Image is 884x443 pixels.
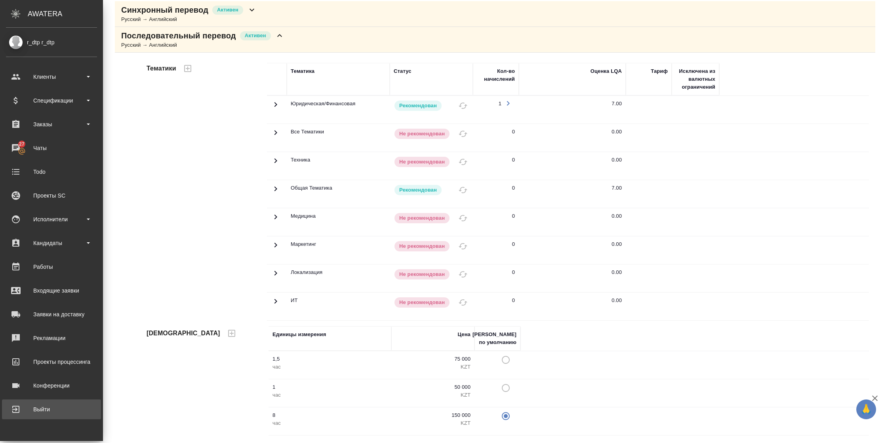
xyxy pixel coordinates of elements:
p: Не рекомендован [399,158,445,166]
div: 0 [512,268,515,276]
div: Русский → Английский [121,15,257,23]
p: Не рекомендован [399,130,445,138]
div: Todo [6,166,97,178]
span: Toggle Row Expanded [271,301,280,307]
p: час [272,419,387,427]
span: 27 [14,140,29,148]
td: 0.00 [519,236,626,264]
div: AWATERA [28,6,103,22]
div: Заказы [6,118,97,130]
div: 0 [512,184,515,192]
h4: Тематики [147,64,176,73]
div: r_dtp r_dtp [6,38,97,47]
div: Клиенты [6,71,97,83]
a: Рекламации [2,328,101,348]
div: Проекты процессинга [6,356,97,368]
div: Исключена из валютных ограничений [676,67,715,91]
p: Рекомендован [399,102,437,110]
td: Общая Тематика [287,180,390,208]
td: Маркетинг [287,236,390,264]
div: 1 [499,100,501,108]
p: 150 000 [395,411,471,419]
div: 0 [512,212,515,220]
div: Спецификации [6,95,97,106]
p: Активен [217,6,238,14]
a: 27Чаты [2,138,101,158]
div: Оценка LQA [591,67,622,75]
a: Заявки на доставку [2,304,101,324]
div: Кол-во начислений [477,67,515,83]
div: Тариф [651,67,668,75]
div: Работы [6,261,97,273]
p: Не рекомендован [399,242,445,250]
p: час [272,391,387,399]
p: Не рекомендован [399,299,445,306]
span: 🙏 [859,401,873,418]
p: 8 [272,411,387,419]
td: 0.00 [519,124,626,152]
div: Последовательный переводАктивенРусский → Английский [115,27,875,53]
span: Toggle Row Expanded [271,217,280,223]
p: 75 000 [395,355,471,363]
div: Заявки на доставку [6,308,97,320]
td: 0.00 [519,293,626,320]
p: KZT [395,419,471,427]
span: Toggle Row Expanded [271,273,280,279]
p: Активен [245,32,266,40]
a: Todo [2,162,101,182]
p: Рекомендован [399,186,437,194]
div: Рекламации [6,332,97,344]
td: 0.00 [519,264,626,292]
a: Выйти [2,399,101,419]
div: Единицы измерения [272,331,326,338]
a: Проекты процессинга [2,352,101,372]
td: 7.00 [519,96,626,124]
a: Конференции [2,376,101,395]
p: KZT [395,391,471,399]
div: [PERSON_NAME] по умолчанию [472,331,516,346]
div: 0 [512,128,515,136]
td: 0.00 [519,152,626,180]
p: Последовательный перевод [121,30,236,41]
div: Чаты [6,142,97,154]
p: KZT [395,363,471,371]
td: Юридическая/Финансовая [287,96,390,124]
div: Проекты SC [6,190,97,202]
div: Кандидаты [6,237,97,249]
span: Toggle Row Expanded [271,105,280,110]
td: 0.00 [519,208,626,236]
td: 7.00 [519,180,626,208]
span: Toggle Row Expanded [271,189,280,195]
td: Локализация [287,264,390,292]
button: Открыть работы [501,97,515,110]
span: Toggle Row Expanded [271,133,280,139]
span: Toggle Row Expanded [271,161,280,167]
p: час [272,363,387,371]
div: Входящие заявки [6,285,97,297]
div: 0 [512,297,515,304]
td: Медицина [287,208,390,236]
div: Тематика [291,67,314,75]
div: Цена [457,331,471,338]
h4: [DEMOGRAPHIC_DATA] [147,329,220,338]
button: 🙏 [856,399,876,419]
div: Выйти [6,403,97,415]
p: 1,5 [272,355,387,363]
a: Проекты SC [2,186,101,205]
p: Синхронный перевод [121,4,208,15]
span: Toggle Row Expanded [271,245,280,251]
div: Синхронный переводАктивенРусский → Английский [115,1,875,27]
p: Не рекомендован [399,214,445,222]
p: 1 [272,383,387,391]
div: 0 [512,156,515,164]
a: Работы [2,257,101,277]
div: Исполнители [6,213,97,225]
div: Конференции [6,380,97,392]
div: Статус [394,67,412,75]
td: Техника [287,152,390,180]
a: Входящие заявки [2,281,101,300]
td: Все Тематики [287,124,390,152]
p: Не рекомендован [399,270,445,278]
div: 0 [512,240,515,248]
td: ИТ [287,293,390,320]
